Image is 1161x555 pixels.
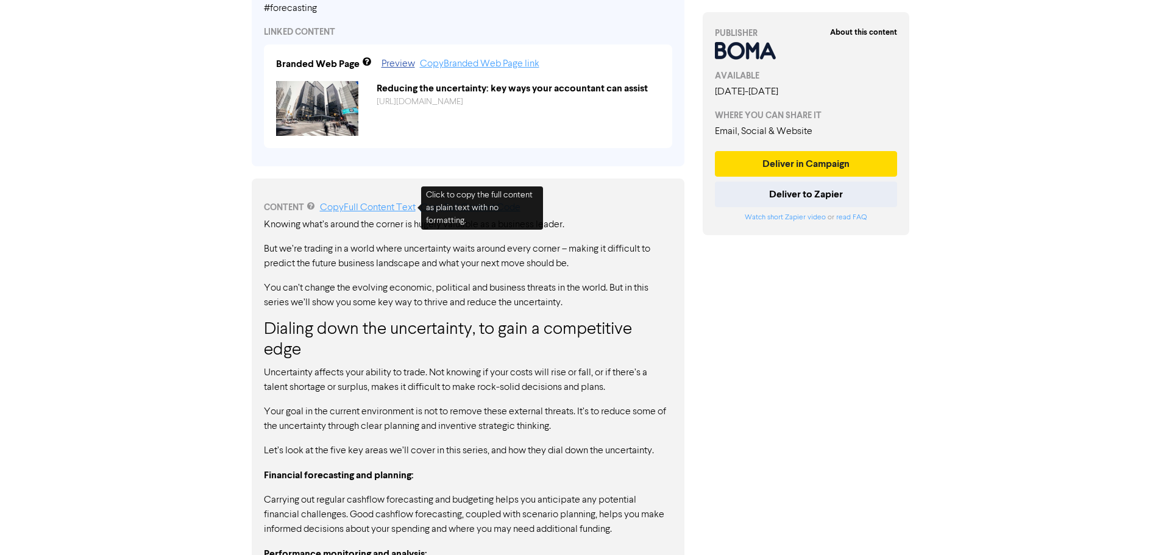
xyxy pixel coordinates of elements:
[264,242,672,271] p: But we’re trading in a world where uncertainty waits around every corner – making it difficult to...
[320,203,416,213] a: Copy Full Content Text
[715,124,898,139] div: Email, Social & Website
[745,214,826,221] a: Watch short Zapier video
[715,27,898,40] div: PUBLISHER
[264,493,672,537] p: Carrying out regular cashflow forecasting and budgeting helps you anticipate any potential financ...
[715,212,898,223] div: or
[264,469,414,481] strong: Financial forecasting and planning:
[367,81,669,96] div: Reducing the uncertainty: key ways your accountant can assist
[264,281,672,310] p: You can’t change the evolving economic, political and business threats in the world. But in this ...
[836,214,867,221] a: read FAQ
[264,26,672,38] div: LINKED CONTENT
[382,59,415,69] a: Preview
[264,405,672,434] p: Your goal in the current environment is not to remove these external threats. It’s to reduce some...
[830,27,897,37] strong: About this content
[377,97,463,106] a: [URL][DOMAIN_NAME]
[715,109,898,122] div: WHERE YOU CAN SHARE IT
[367,96,669,108] div: https://public2.bomamarketing.com/cp/JWGeIy4dslOla0Kwl8h7z?sa=K65juoFw
[715,151,898,177] button: Deliver in Campaign
[264,200,672,215] div: CONTENT
[264,320,672,361] h3: Dialing down the uncertainty, to gain a competitive edge
[420,59,539,69] a: Copy Branded Web Page link
[421,186,543,230] div: Click to copy the full content as plain text with no formatting.
[276,57,360,71] div: Branded Web Page
[1100,497,1161,555] iframe: Chat Widget
[264,366,672,395] p: Uncertainty affects your ability to trade. Not knowing if your costs will rise or fall, or if the...
[264,217,672,232] p: Knowing what’s around the corner is hugely valuable as a business leader.
[715,85,898,99] div: [DATE] - [DATE]
[264,444,672,458] p: Let’s look at the five key areas we’ll cover in this series, and how they dial down the uncertainty.
[715,69,898,82] div: AVAILABLE
[715,182,898,207] button: Deliver to Zapier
